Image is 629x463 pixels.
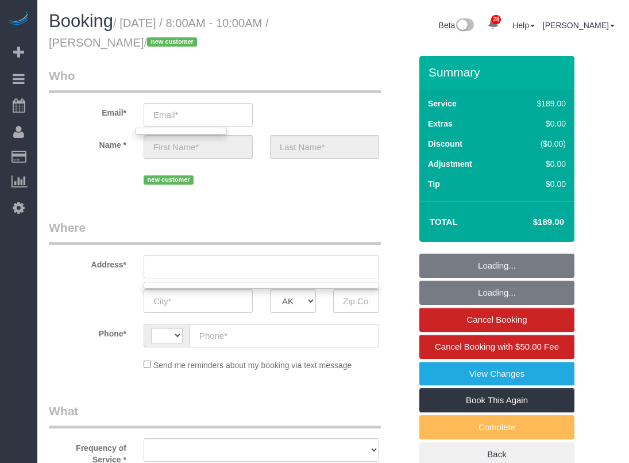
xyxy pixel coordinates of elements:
span: Cancel Booking with $50.00 Fee [435,342,559,351]
a: 28 [482,12,504,37]
a: Help [512,21,535,30]
input: Email* [144,103,253,127]
a: Beta [439,21,474,30]
a: Cancel Booking with $50.00 Fee [419,335,574,359]
span: / [144,36,201,49]
div: $0.00 [512,118,566,129]
span: new customer [144,175,194,185]
label: Phone* [40,324,135,339]
span: new customer [147,37,197,47]
small: / [DATE] / 8:00AM - 10:00AM / [PERSON_NAME] [49,17,269,49]
span: Send me reminders about my booking via text message [153,361,352,370]
label: Extras [428,118,453,129]
h3: Summary [429,66,569,79]
input: Phone* [190,324,379,347]
div: $0.00 [512,158,566,170]
legend: What [49,403,381,428]
legend: Who [49,67,381,93]
span: Booking [49,11,113,31]
img: Automaid Logo [7,12,30,28]
label: Adjustment [428,158,472,170]
label: Service [428,98,457,109]
input: City* [144,289,253,313]
input: Zip Code* [333,289,379,313]
a: View Changes [419,362,574,386]
a: [PERSON_NAME] [543,21,615,30]
div: ($0.00) [512,138,566,150]
label: Discount [428,138,462,150]
label: Address* [40,255,135,270]
div: $0.00 [512,178,566,190]
h4: $189.00 [499,217,564,227]
legend: Where [49,219,381,245]
img: New interface [455,18,474,33]
strong: Total [430,217,458,227]
label: Name * [40,135,135,151]
label: Tip [428,178,440,190]
a: Book This Again [419,388,574,412]
span: 28 [491,15,501,24]
input: First Name* [144,135,253,159]
a: Cancel Booking [419,308,574,332]
input: Last Name* [270,135,379,159]
div: $189.00 [512,98,566,109]
label: Email* [40,103,135,118]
